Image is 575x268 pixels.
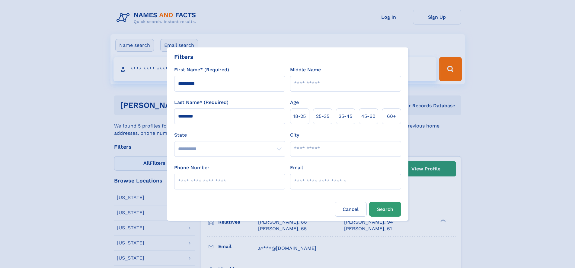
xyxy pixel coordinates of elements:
[339,113,352,120] span: 35‑45
[290,131,299,139] label: City
[290,99,299,106] label: Age
[290,66,321,73] label: Middle Name
[387,113,396,120] span: 60+
[335,202,367,217] label: Cancel
[316,113,329,120] span: 25‑35
[293,113,306,120] span: 18‑25
[290,164,303,171] label: Email
[174,99,228,106] label: Last Name* (Required)
[361,113,375,120] span: 45‑60
[174,131,285,139] label: State
[174,66,229,73] label: First Name* (Required)
[174,164,209,171] label: Phone Number
[174,52,193,61] div: Filters
[369,202,401,217] button: Search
